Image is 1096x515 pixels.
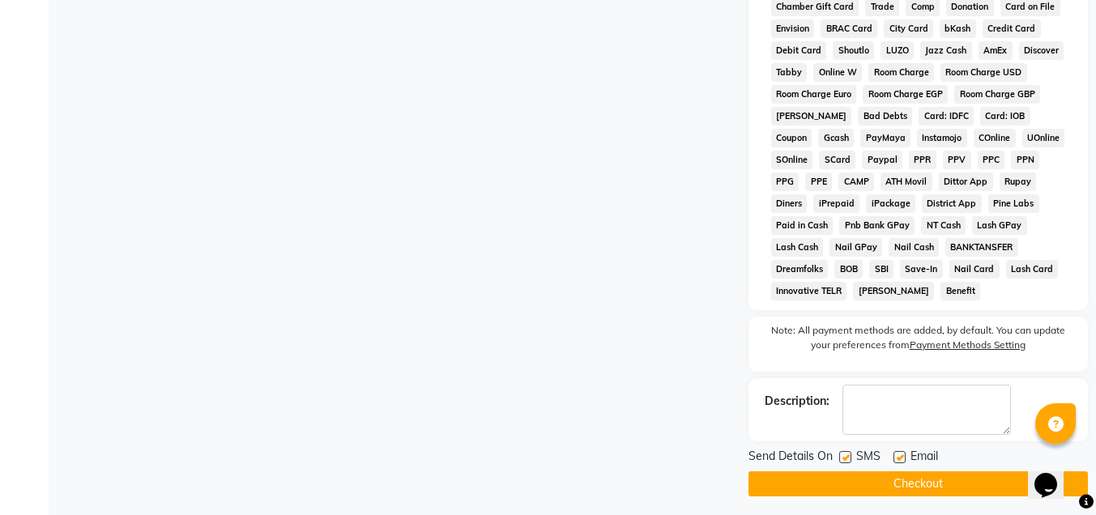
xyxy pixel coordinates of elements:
span: LUZO [881,41,914,60]
span: Innovative TELR [771,282,847,300]
span: City Card [884,19,933,38]
span: bKash [940,19,976,38]
span: CAMP [838,172,874,191]
span: PayMaya [860,129,910,147]
span: Jazz Cash [920,41,972,60]
span: Lash GPay [972,216,1027,235]
span: Gcash [818,129,854,147]
span: Discover [1019,41,1064,60]
span: [PERSON_NAME] [771,107,852,126]
span: PPC [978,151,1005,169]
span: NT Cash [921,216,966,235]
span: Credit Card [983,19,1041,38]
span: BOB [834,260,863,279]
span: Room Charge GBP [954,85,1040,104]
span: Dreamfolks [771,260,829,279]
span: Debit Card [771,41,827,60]
span: Benefit [940,282,980,300]
span: SMS [856,448,881,468]
span: Paypal [862,151,902,169]
span: Envision [771,19,815,38]
span: Card: IOB [980,107,1030,126]
span: COnline [974,129,1016,147]
label: Payment Methods Setting [910,338,1026,352]
span: AmEx [979,41,1013,60]
span: Pine Labs [988,194,1039,213]
span: Coupon [771,129,812,147]
span: SOnline [771,151,813,169]
span: Dittor App [939,172,993,191]
span: District App [922,194,982,213]
span: Room Charge EGP [863,85,948,104]
span: Tabby [771,63,808,82]
span: BRAC Card [821,19,877,38]
span: Email [910,448,938,468]
span: Diners [771,194,808,213]
span: Lash Card [1006,260,1059,279]
span: Room Charge USD [940,63,1027,82]
span: PPN [1011,151,1039,169]
span: [PERSON_NAME] [853,282,934,300]
span: Nail GPay [829,238,882,257]
span: Pnb Bank GPay [839,216,915,235]
span: PPV [943,151,971,169]
span: Card: IDFC [919,107,974,126]
button: Checkout [748,471,1088,496]
span: Paid in Cash [771,216,834,235]
span: PPG [771,172,800,191]
span: Room Charge Euro [771,85,857,104]
span: Shoutlo [833,41,874,60]
span: iPackage [866,194,915,213]
span: Instamojo [917,129,967,147]
span: BANKTANSFER [945,238,1018,257]
iframe: chat widget [1028,450,1080,499]
span: PPE [805,172,832,191]
span: Nail Cash [889,238,939,257]
label: Note: All payment methods are added, by default. You can update your preferences from [765,323,1072,359]
span: Nail Card [949,260,1000,279]
span: UOnline [1022,129,1065,147]
span: Rupay [1000,172,1037,191]
span: SBI [869,260,893,279]
span: Lash Cash [771,238,824,257]
span: PPR [909,151,936,169]
span: Save-In [900,260,943,279]
div: Description: [765,393,829,410]
span: Bad Debts [858,107,912,126]
span: SCard [819,151,855,169]
span: Send Details On [748,448,833,468]
span: Online W [813,63,862,82]
span: iPrepaid [813,194,859,213]
span: ATH Movil [881,172,932,191]
span: Room Charge [868,63,934,82]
